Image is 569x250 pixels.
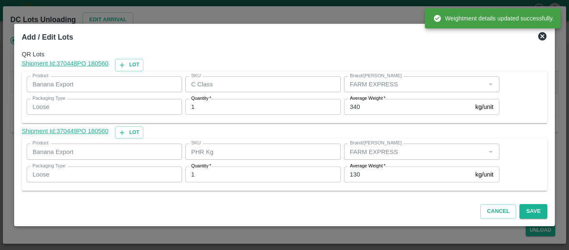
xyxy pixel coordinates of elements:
span: QR Lots [22,50,547,59]
label: Average Weight [350,163,385,169]
label: SKU [191,140,201,146]
label: Packaging Type [32,95,65,102]
label: Quantity [191,163,211,169]
label: Average Weight [350,95,385,102]
label: Brand/[PERSON_NAME] [350,73,402,79]
button: Save [519,204,547,219]
input: Create Brand/Marka [347,79,483,90]
input: Create Brand/Marka [347,146,483,157]
label: Packaging Type [32,163,65,169]
button: Lot [115,126,143,139]
label: SKU [191,73,201,79]
label: Quantity [191,95,211,102]
p: kg/unit [475,170,494,179]
div: Weightment details updated successfully. [433,11,554,26]
label: Product [32,140,48,146]
label: Product [32,73,48,79]
a: Shipment Id:370448PO 180560 [22,59,108,71]
button: Lot [115,59,143,71]
label: Brand/[PERSON_NAME] [350,140,402,146]
b: Add / Edit Lots [22,33,73,41]
p: kg/unit [475,102,494,111]
a: Shipment Id:370449PO 180560 [22,126,108,139]
button: Cancel [480,204,516,219]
